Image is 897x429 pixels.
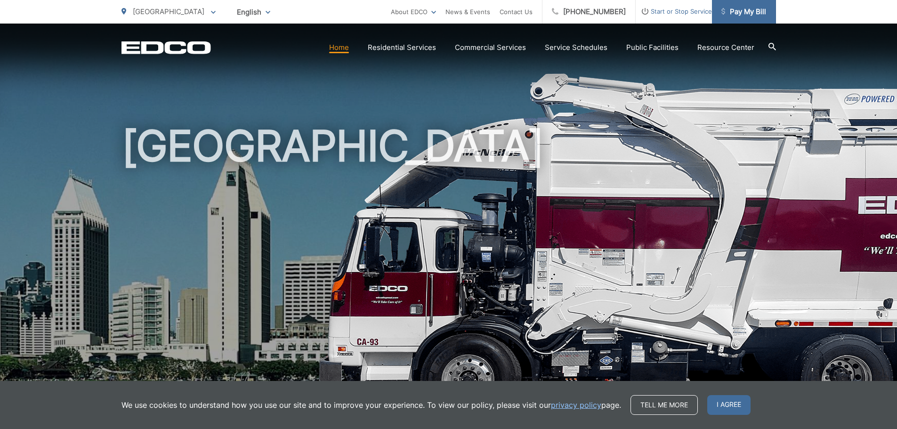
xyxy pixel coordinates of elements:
[391,6,436,17] a: About EDCO
[329,42,349,53] a: Home
[121,122,776,421] h1: [GEOGRAPHIC_DATA]
[500,6,533,17] a: Contact Us
[455,42,526,53] a: Commercial Services
[707,395,751,415] span: I agree
[133,7,204,16] span: [GEOGRAPHIC_DATA]
[721,6,766,17] span: Pay My Bill
[230,4,277,20] span: English
[121,41,211,54] a: EDCD logo. Return to the homepage.
[445,6,490,17] a: News & Events
[551,399,601,411] a: privacy policy
[697,42,754,53] a: Resource Center
[626,42,679,53] a: Public Facilities
[368,42,436,53] a: Residential Services
[630,395,698,415] a: Tell me more
[545,42,607,53] a: Service Schedules
[121,399,621,411] p: We use cookies to understand how you use our site and to improve your experience. To view our pol...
